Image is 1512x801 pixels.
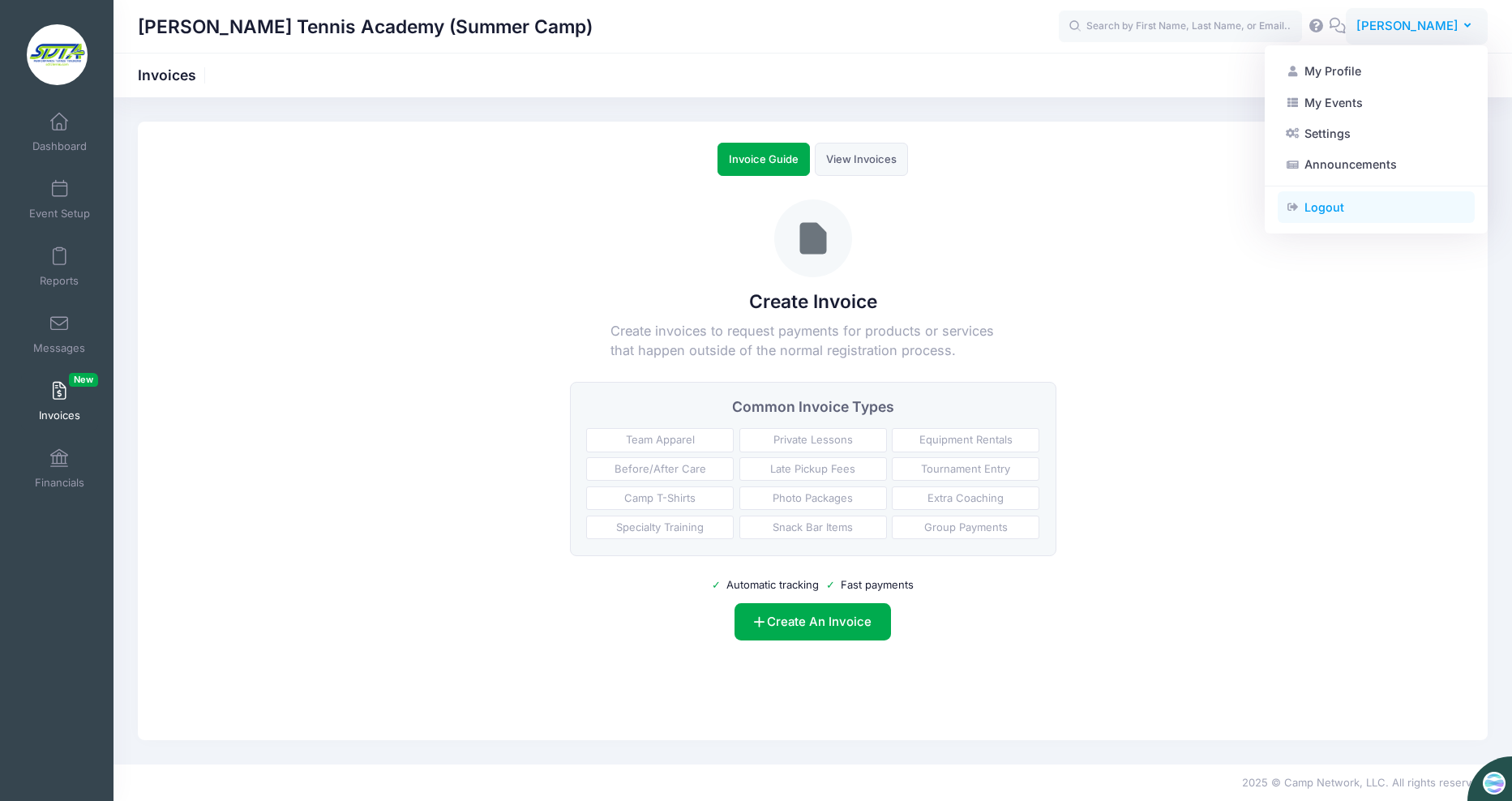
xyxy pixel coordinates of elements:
[33,341,85,355] span: Messages
[1278,56,1475,87] a: My Profile
[892,486,1039,510] div: Extra Coaching
[712,577,721,593] span: ✓
[32,139,87,153] span: Dashboard
[1278,118,1475,149] a: Settings
[610,321,1016,361] p: Create invoices to request payments for products or services that happen outside of the normal re...
[739,457,887,481] div: Late Pickup Fees
[21,440,98,497] a: Financials
[726,577,819,593] span: Automatic tracking
[138,66,210,84] h1: Invoices
[717,143,810,176] a: Invoice Guide
[586,486,734,510] div: Camp T-Shirts
[40,274,79,288] span: Reports
[586,428,734,452] div: Team Apparel
[586,398,1039,415] h6: Common Invoice Types
[21,373,98,430] a: InvoicesNew
[826,577,835,593] span: ✓
[27,24,88,85] img: Stephen Diaz Tennis Academy (Summer Camp)
[1242,776,1488,789] span: 2025 © Camp Network, LLC. All rights reserved.
[735,603,891,640] a: Create An Invoice
[21,306,98,362] a: Messages
[739,486,887,510] div: Photo Packages
[1278,149,1475,180] a: Announcements
[1356,17,1458,35] span: [PERSON_NAME]
[841,577,914,593] span: Fast payments
[739,516,887,539] div: Snack Bar Items
[1346,8,1488,45] button: [PERSON_NAME]
[35,476,84,490] span: Financials
[1059,11,1302,43] input: Search by First Name, Last Name, or Email...
[138,8,593,45] h1: [PERSON_NAME] Tennis Academy (Summer Camp)
[892,428,1039,452] div: Equipment Rentals
[21,171,98,228] a: Event Setup
[749,288,877,315] div: Create Invoice
[1278,87,1475,118] a: My Events
[892,516,1039,539] div: Group Payments
[39,409,80,422] span: Invoices
[21,104,98,161] a: Dashboard
[29,207,90,221] span: Event Setup
[1278,191,1475,222] a: Logout
[21,238,98,295] a: Reports
[586,457,734,481] div: Before/After Care
[586,516,734,539] div: Specialty Training
[892,457,1039,481] div: Tournament Entry
[815,143,908,176] a: View Invoices
[739,428,887,452] div: Private Lessons
[69,373,98,387] span: New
